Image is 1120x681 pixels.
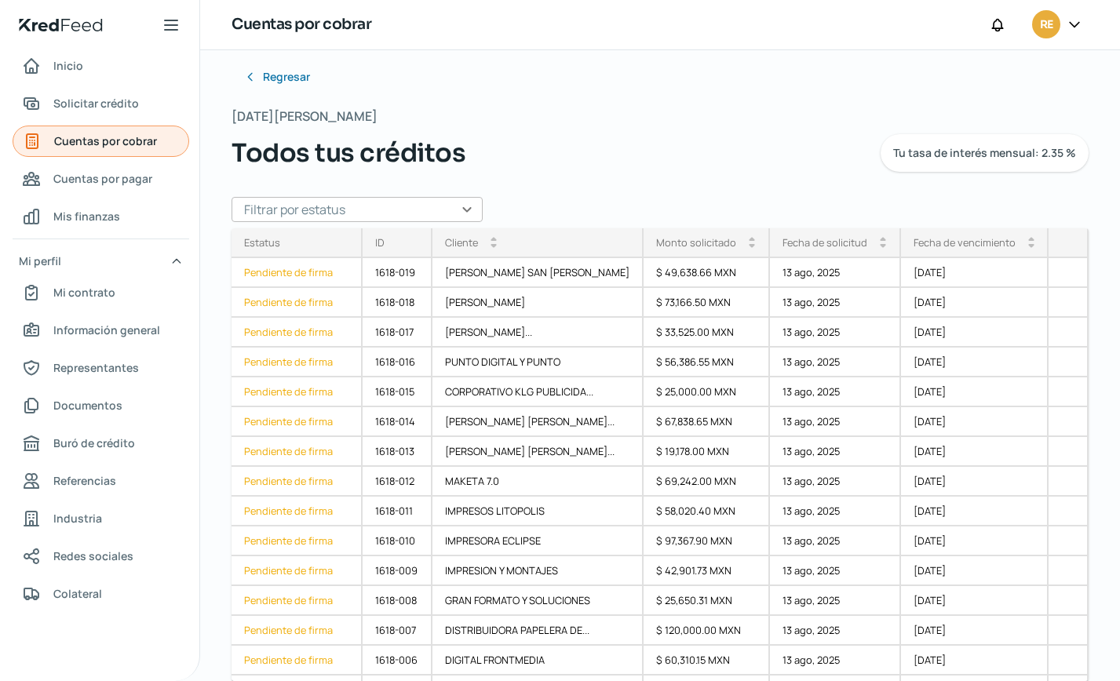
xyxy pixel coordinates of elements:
[644,318,770,348] div: $ 33,525.00 MXN
[644,407,770,437] div: $ 67,838.65 MXN
[53,433,135,453] span: Buró de crédito
[363,497,432,526] div: 1618-011
[770,407,901,437] div: 13 ago, 2025
[244,235,280,249] div: Estatus
[914,235,1016,249] div: Fecha de vencimiento
[263,71,310,82] span: Regresar
[53,282,115,302] span: Mi contrato
[232,586,363,616] a: Pendiente de firma
[770,526,901,556] div: 13 ago, 2025
[13,277,189,308] a: Mi contrato
[19,251,61,271] span: Mi perfil
[770,497,901,526] div: 13 ago, 2025
[893,147,1076,158] span: Tu tasa de interés mensual: 2.35 %
[901,467,1049,497] div: [DATE]
[232,646,363,676] div: Pendiente de firma
[901,437,1049,467] div: [DATE]
[644,646,770,676] div: $ 60,310.15 MXN
[901,646,1049,676] div: [DATE]
[432,497,644,526] div: IMPRESOS LITOPOLIS
[901,258,1049,288] div: [DATE]
[783,235,867,249] div: Fecha de solicitud
[644,258,770,288] div: $ 49,638.66 MXN
[232,134,465,172] span: Todos tus créditos
[232,437,363,467] a: Pendiente de firma
[13,428,189,459] a: Buró de crédito
[901,288,1049,318] div: [DATE]
[1028,242,1034,249] i: arrow_drop_down
[53,358,139,377] span: Representantes
[363,586,432,616] div: 1618-008
[901,586,1049,616] div: [DATE]
[644,467,770,497] div: $ 69,242.00 MXN
[432,616,644,646] div: DISTRIBUIDORA PAPELERA DE...
[53,584,102,603] span: Colateral
[13,50,189,82] a: Inicio
[656,235,736,249] div: Monto solicitado
[901,526,1049,556] div: [DATE]
[432,348,644,377] div: PUNTO DIGITAL Y PUNTO
[13,88,189,119] a: Solicitar crédito
[644,586,770,616] div: $ 25,650.31 MXN
[432,318,644,348] div: [PERSON_NAME]...
[232,318,363,348] a: Pendiente de firma
[363,377,432,407] div: 1618-015
[375,235,385,249] div: ID
[432,586,644,616] div: GRAN FORMATO Y SOLUCIONES
[363,288,432,318] div: 1618-018
[432,556,644,586] div: IMPRESION Y MONTAJES
[644,526,770,556] div: $ 97,367.90 MXN
[491,242,497,249] i: arrow_drop_down
[232,105,378,128] span: [DATE][PERSON_NAME]
[232,526,363,556] div: Pendiente de firma
[901,556,1049,586] div: [DATE]
[232,377,363,407] a: Pendiente de firma
[232,467,363,497] a: Pendiente de firma
[13,201,189,232] a: Mis finanzas
[53,93,139,113] span: Solicitar crédito
[363,348,432,377] div: 1618-016
[54,131,157,151] span: Cuentas por cobrar
[432,526,644,556] div: IMPRESORA ECLIPSE
[901,497,1049,526] div: [DATE]
[445,235,478,249] div: Cliente
[53,169,152,188] span: Cuentas por pagar
[432,407,644,437] div: [PERSON_NAME] [PERSON_NAME]...
[363,646,432,676] div: 1618-006
[644,288,770,318] div: $ 73,166.50 MXN
[53,471,116,490] span: Referencias
[232,556,363,586] a: Pendiente de firma
[770,467,901,497] div: 13 ago, 2025
[13,390,189,421] a: Documentos
[363,526,432,556] div: 1618-010
[232,13,371,36] h1: Cuentas por cobrar
[749,242,755,249] i: arrow_drop_down
[13,503,189,534] a: Industria
[232,407,363,437] a: Pendiente de firma
[644,377,770,407] div: $ 25,000.00 MXN
[232,258,363,288] a: Pendiente de firma
[13,126,189,157] a: Cuentas por cobrar
[13,465,189,497] a: Referencias
[644,348,770,377] div: $ 56,386.55 MXN
[901,318,1049,348] div: [DATE]
[232,497,363,526] div: Pendiente de firma
[363,467,432,497] div: 1618-012
[770,258,901,288] div: 13 ago, 2025
[232,288,363,318] a: Pendiente de firma
[770,556,901,586] div: 13 ago, 2025
[901,348,1049,377] div: [DATE]
[13,315,189,346] a: Información general
[232,348,363,377] div: Pendiente de firma
[770,437,901,467] div: 13 ago, 2025
[432,258,644,288] div: [PERSON_NAME] SAN [PERSON_NAME]
[363,616,432,646] div: 1618-007
[53,546,133,566] span: Redes sociales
